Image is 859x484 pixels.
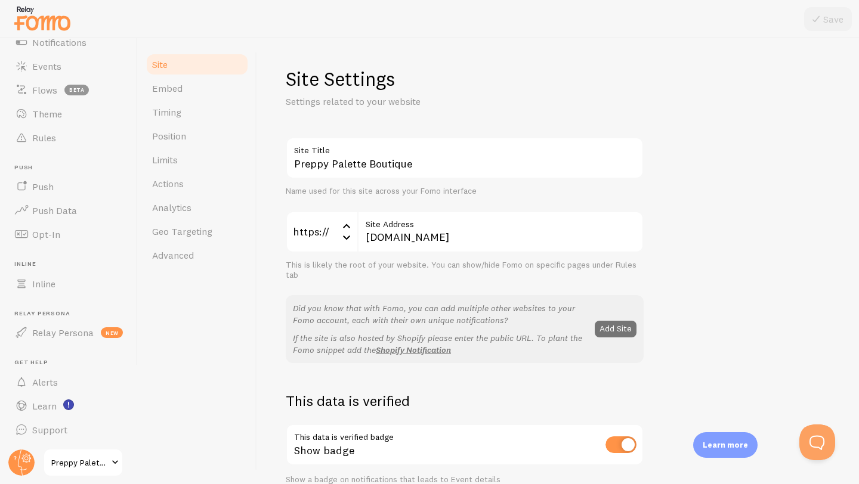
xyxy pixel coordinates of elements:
[152,58,168,70] span: Site
[286,95,572,108] p: Settings related to your website
[7,30,130,54] a: Notifications
[7,175,130,198] a: Push
[32,278,55,290] span: Inline
[152,225,212,237] span: Geo Targeting
[145,52,249,76] a: Site
[595,321,636,337] button: Add Site
[152,154,178,166] span: Limits
[145,196,249,219] a: Analytics
[286,186,644,197] div: Name used for this site across your Fomo interface
[145,100,249,124] a: Timing
[7,272,130,296] a: Inline
[13,3,72,33] img: fomo-relay-logo-orange.svg
[32,84,57,96] span: Flows
[32,181,54,193] span: Push
[376,345,451,355] a: Shopify Notification
[7,370,130,394] a: Alerts
[286,137,644,157] label: Site Title
[32,424,67,436] span: Support
[152,106,181,118] span: Timing
[145,243,249,267] a: Advanced
[7,126,130,150] a: Rules
[7,78,130,102] a: Flows beta
[32,36,86,48] span: Notifications
[286,211,357,253] div: https://
[51,455,108,470] span: Preppy Palette Boutique
[101,327,123,338] span: new
[145,219,249,243] a: Geo Targeting
[7,418,130,442] a: Support
[32,108,62,120] span: Theme
[14,359,130,367] span: Get Help
[7,394,130,418] a: Learn
[32,400,57,412] span: Learn
[32,327,94,339] span: Relay Persona
[357,211,644,253] input: myhonestcompany.com
[152,82,183,94] span: Embed
[145,124,249,148] a: Position
[145,76,249,100] a: Embed
[357,211,644,231] label: Site Address
[7,321,130,345] a: Relay Persona new
[703,439,748,451] p: Learn more
[7,222,130,246] a: Opt-In
[293,332,588,356] p: If the site is also hosted by Shopify please enter the public URL. To plant the Fomo snippet add the
[14,164,130,172] span: Push
[64,85,89,95] span: beta
[7,102,130,126] a: Theme
[32,204,77,216] span: Push Data
[32,376,58,388] span: Alerts
[63,399,74,410] svg: <p>Watch New Feature Tutorials!</p>
[7,198,130,222] a: Push Data
[293,302,588,326] p: Did you know that with Fomo, you can add multiple other websites to your Fomo account, each with ...
[152,130,186,142] span: Position
[43,448,123,477] a: Preppy Palette Boutique
[152,249,194,261] span: Advanced
[145,148,249,172] a: Limits
[14,260,130,268] span: Inline
[152,178,184,190] span: Actions
[286,260,644,281] div: This is likely the root of your website. You can show/hide Fomo on specific pages under Rules tab
[32,60,61,72] span: Events
[693,432,758,458] div: Learn more
[286,67,644,91] h1: Site Settings
[7,54,130,78] a: Events
[799,424,835,460] iframe: Help Scout Beacon - Open
[32,132,56,144] span: Rules
[286,392,644,410] h2: This data is verified
[32,228,60,240] span: Opt-In
[286,424,644,467] div: Show badge
[152,201,191,213] span: Analytics
[145,172,249,196] a: Actions
[14,310,130,318] span: Relay Persona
